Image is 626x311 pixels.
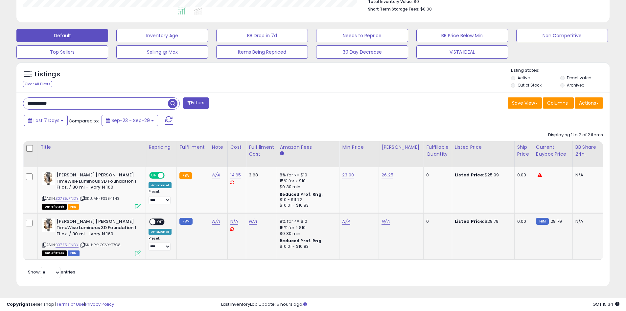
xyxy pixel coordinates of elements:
[455,172,509,178] div: $25.99
[280,184,334,190] div: $0.30 min
[57,219,136,239] b: [PERSON_NAME] [PERSON_NAME] TimeWise Luminous 3D Foundation 1 Fl oz. / 30 ml - Ivory N 160
[316,45,408,59] button: 30 Day Decrease
[68,204,79,210] span: FBA
[24,115,68,126] button: Last 7 Days
[280,238,323,244] b: Reduced Prof. Rng.
[179,218,192,225] small: FBM
[42,219,141,255] div: ASIN:
[216,45,308,59] button: Items Being Repriced
[249,218,257,225] a: N/A
[16,29,108,42] button: Default
[155,219,166,225] span: OFF
[40,144,143,151] div: Title
[426,172,447,178] div: 0
[212,218,220,225] a: N/A
[575,219,597,224] div: N/A
[35,70,60,79] h5: Listings
[212,144,225,151] div: Note
[56,196,79,201] a: B07Z5JFNDY
[7,301,31,307] strong: Copyright
[111,117,150,124] span: Sep-23 - Sep-29
[57,172,136,192] b: [PERSON_NAME] [PERSON_NAME] TimeWise Luminous 3D Foundation 1 Fl oz. / 30 ml - Ivory N 160
[516,29,608,42] button: Non Competitive
[316,29,408,42] button: Needs to Reprice
[280,244,334,249] div: $10.01 - $10.83
[592,301,619,307] span: 2025-10-7 15:34 GMT
[116,29,208,42] button: Inventory Age
[42,172,55,185] img: 41TBPoUErRL._SL40_.jpg
[575,97,603,109] button: Actions
[28,269,75,275] span: Show: entries
[550,218,562,224] span: 28.79
[69,118,99,124] span: Compared to:
[575,144,599,158] div: BB Share 24h.
[517,172,528,178] div: 0.00
[511,67,610,74] p: Listing States:
[56,242,79,248] a: B07Z5JFNDY
[216,29,308,42] button: BB Drop in 7d
[567,82,585,88] label: Archived
[280,144,336,151] div: Amazon Fees
[56,301,84,307] a: Terms of Use
[416,29,508,42] button: BB Price Below Min
[212,172,220,178] a: N/A
[280,192,323,197] b: Reduced Prof. Rng.
[80,196,119,201] span: | SKU: AH-FSSB-1TH3
[149,229,172,235] div: Amazon AI
[426,219,447,224] div: 0
[420,6,432,12] span: $0.00
[42,204,67,210] span: All listings that are currently out of stock and unavailable for purchase on Amazon
[42,172,141,209] div: ASIN:
[518,82,542,88] label: Out of Stock
[150,173,158,178] span: ON
[183,97,209,109] button: Filters
[230,218,238,225] a: N/A
[149,182,172,188] div: Amazon AI
[280,197,334,203] div: $10 - $11.72
[455,219,509,224] div: $28.79
[508,97,542,109] button: Save View
[342,218,350,225] a: N/A
[543,97,574,109] button: Columns
[536,144,570,158] div: Current Buybox Price
[7,301,114,308] div: seller snap | |
[567,75,591,81] label: Deactivated
[455,144,512,151] div: Listed Price
[230,144,243,151] div: Cost
[42,219,55,232] img: 41TBPoUErRL._SL40_.jpg
[280,172,334,178] div: 8% for <= $10
[342,144,376,151] div: Min Price
[85,301,114,307] a: Privacy Policy
[149,144,174,151] div: Repricing
[116,45,208,59] button: Selling @ Max
[280,151,284,157] small: Amazon Fees.
[280,225,334,231] div: 15% for > $10
[517,144,530,158] div: Ship Price
[575,172,597,178] div: N/A
[548,132,603,138] div: Displaying 1 to 2 of 2 items
[249,172,272,178] div: 3.68
[249,144,274,158] div: Fulfillment Cost
[149,190,172,204] div: Preset:
[80,242,121,247] span: | SKU: PK-OGVX-T7O8
[416,45,508,59] button: VISTA IDEAL
[547,100,568,106] span: Columns
[382,218,389,225] a: N/A
[536,218,549,225] small: FBM
[455,218,485,224] b: Listed Price:
[280,178,334,184] div: 15% for > $10
[102,115,158,126] button: Sep-23 - Sep-29
[23,81,52,87] div: Clear All Filters
[280,231,334,237] div: $0.30 min
[16,45,108,59] button: Top Sellers
[455,172,485,178] b: Listed Price:
[179,172,192,179] small: FBA
[382,144,421,151] div: [PERSON_NAME]
[164,173,174,178] span: OFF
[230,172,241,178] a: 14.65
[342,172,354,178] a: 23.00
[34,117,59,124] span: Last 7 Days
[280,219,334,224] div: 8% for <= $10
[42,250,67,256] span: All listings that are currently out of stock and unavailable for purchase on Amazon
[221,301,619,308] div: Last InventoryLab Update: 5 hours ago.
